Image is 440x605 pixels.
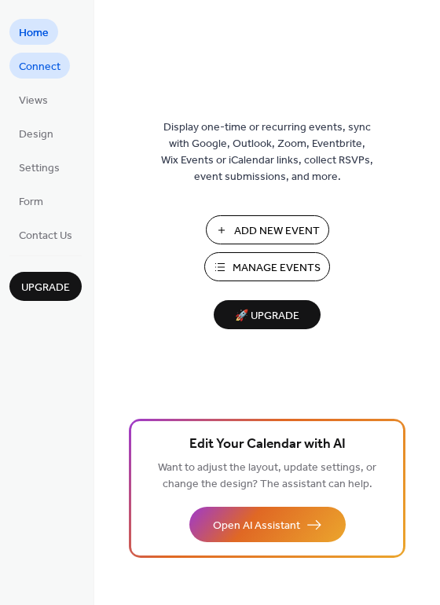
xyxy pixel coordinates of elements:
button: Open AI Assistant [189,507,346,542]
span: Add New Event [234,223,320,240]
span: Display one-time or recurring events, sync with Google, Outlook, Zoom, Eventbrite, Wix Events or ... [161,119,373,185]
span: Edit Your Calendar with AI [189,434,346,456]
span: Want to adjust the layout, update settings, or change the design? The assistant can help. [158,457,376,495]
span: Settings [19,160,60,177]
span: Connect [19,59,60,75]
span: Design [19,126,53,143]
a: Design [9,120,63,146]
a: Views [9,86,57,112]
a: Form [9,188,53,214]
span: Home [19,25,49,42]
span: Upgrade [21,280,70,296]
button: Add New Event [206,215,329,244]
span: Views [19,93,48,109]
button: Manage Events [204,252,330,281]
span: Form [19,194,43,211]
span: Open AI Assistant [213,518,300,534]
span: Contact Us [19,228,72,244]
a: Connect [9,53,70,79]
button: Upgrade [9,272,82,301]
a: Contact Us [9,222,82,247]
button: 🚀 Upgrade [214,300,321,329]
a: Settings [9,154,69,180]
a: Home [9,19,58,45]
span: Manage Events [233,260,321,277]
span: 🚀 Upgrade [223,306,311,327]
